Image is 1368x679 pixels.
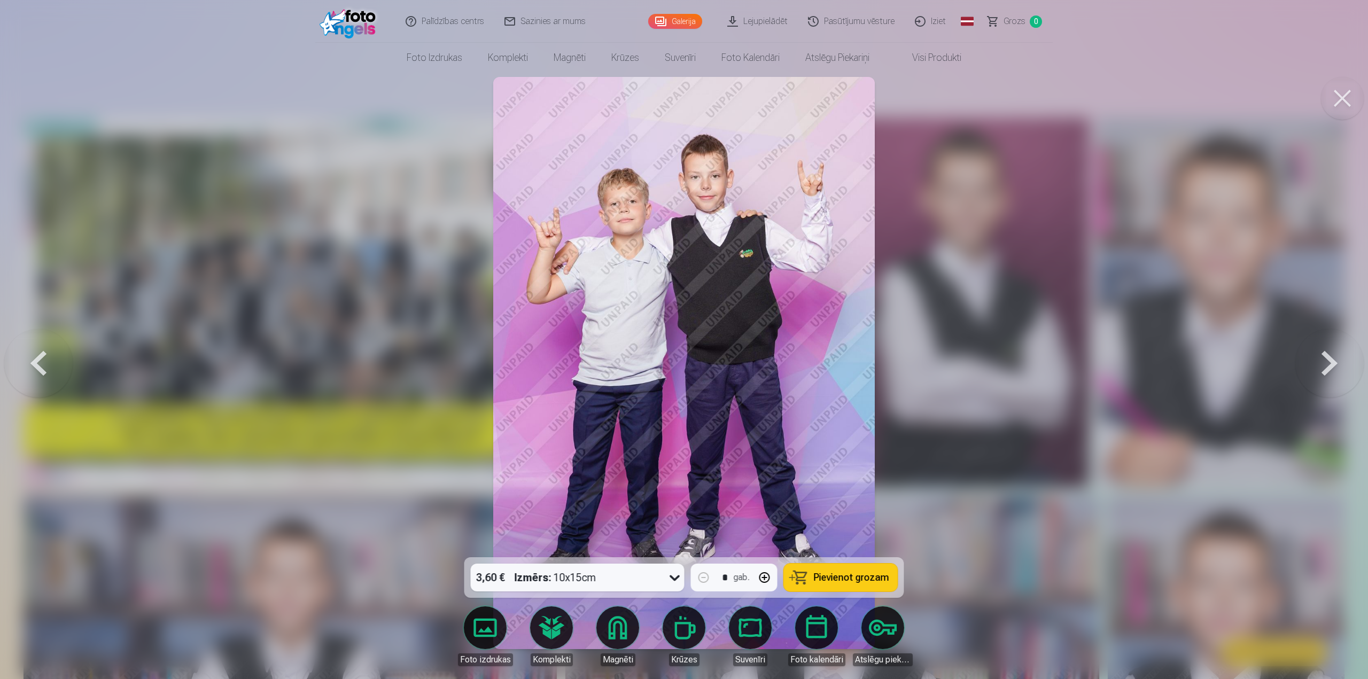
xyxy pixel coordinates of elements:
div: gab. [734,571,750,584]
div: Krūzes [669,653,699,666]
div: Atslēgu piekariņi [853,653,913,666]
a: Suvenīri [652,43,709,73]
img: /fa1 [320,4,381,38]
button: Pievienot grozam [784,564,898,591]
div: Suvenīri [733,653,767,666]
a: Krūzes [654,606,714,666]
span: 0 [1030,15,1042,28]
a: Magnēti [541,43,598,73]
a: Komplekti [475,43,541,73]
div: Komplekti [531,653,573,666]
strong: Izmērs : [515,570,551,585]
a: Foto kalendāri [709,43,792,73]
a: Atslēgu piekariņi [853,606,913,666]
div: 10x15cm [515,564,596,591]
a: Galerija [648,14,702,29]
div: Foto izdrukas [458,653,513,666]
a: Foto izdrukas [455,606,515,666]
div: 3,60 € [471,564,510,591]
div: Magnēti [601,653,635,666]
a: Foto izdrukas [394,43,475,73]
a: Komplekti [522,606,581,666]
a: Foto kalendāri [787,606,846,666]
a: Suvenīri [720,606,780,666]
a: Atslēgu piekariņi [792,43,882,73]
a: Krūzes [598,43,652,73]
a: Visi produkti [882,43,974,73]
span: Pievienot grozam [814,573,889,582]
span: Grozs [1004,15,1025,28]
div: Foto kalendāri [788,653,845,666]
a: Magnēti [588,606,648,666]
